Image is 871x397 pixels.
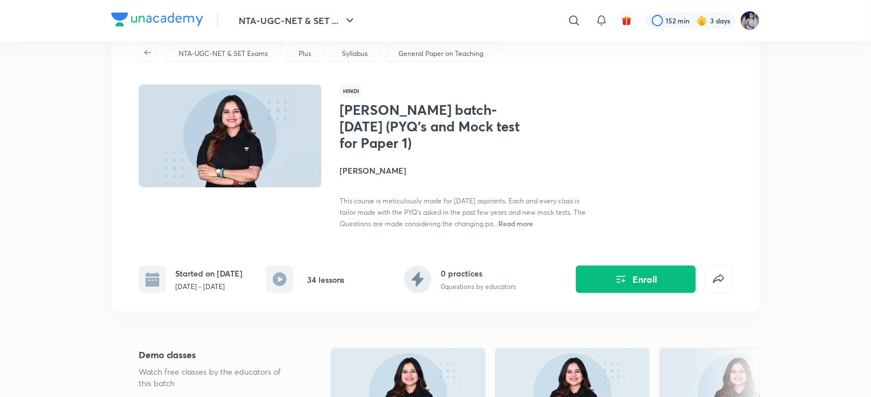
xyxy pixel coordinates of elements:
a: General Paper on Teaching [397,49,486,59]
button: false [705,266,732,293]
p: [DATE] - [DATE] [175,282,243,292]
h6: 34 lessons [307,274,345,286]
h6: Started on [DATE] [175,267,243,279]
a: Company Logo [111,13,203,29]
a: Plus [297,49,313,59]
a: Syllabus [340,49,370,59]
p: Syllabus [342,49,368,59]
span: Read more [498,219,533,228]
img: Tanya Gautam [740,11,760,30]
p: NTA-UGC-NET & SET Exams [179,49,268,59]
p: Plus [299,49,311,59]
button: avatar [618,11,636,30]
h4: [PERSON_NAME] [340,165,595,177]
span: Support [45,9,75,18]
button: NTA-UGC-NET & SET ... [232,9,364,32]
h5: Demo classes [139,348,294,362]
h1: [PERSON_NAME] batch- [DATE] (PYQ's and Mock test for Paper 1) [340,102,526,151]
h6: 0 practices [441,267,516,279]
p: General Paper on Teaching [398,49,483,59]
span: Hindi [340,85,362,97]
p: Watch free classes by the educators of this batch [139,366,294,389]
img: Thumbnail [137,83,323,189]
img: avatar [622,15,632,26]
img: streak [696,15,708,26]
span: This course is meticulously made for [DATE] aspirants. Each and every class is tailor made with t... [340,197,586,228]
a: NTA-UGC-NET & SET Exams [177,49,270,59]
button: Enroll [576,266,696,293]
p: 0 questions by educators [441,282,516,292]
img: Company Logo [111,13,203,26]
